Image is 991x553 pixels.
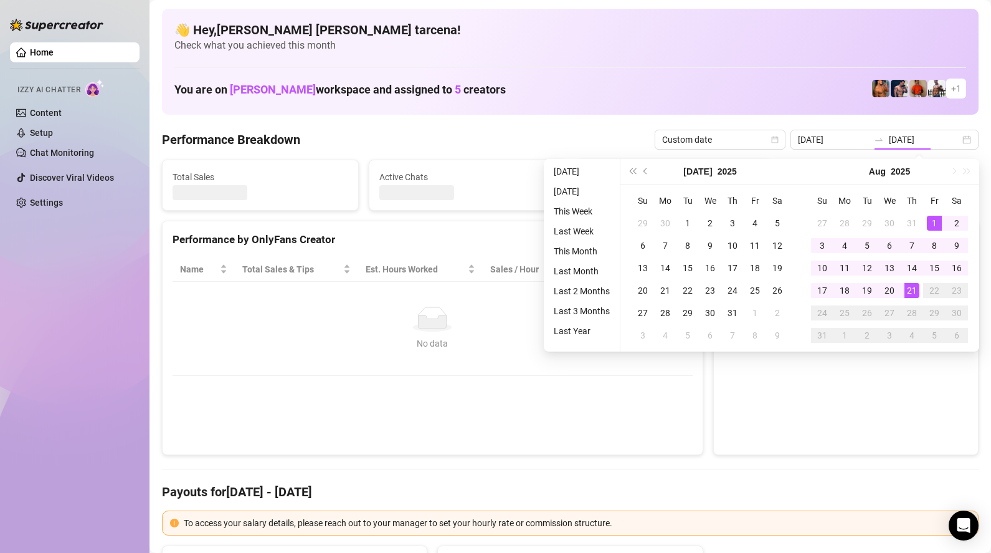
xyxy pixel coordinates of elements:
a: Chat Monitoring [30,148,94,158]
span: calendar [771,136,779,143]
img: JG [872,80,889,97]
img: logo-BBDzfeDw.svg [10,19,103,31]
span: Check what you achieved this month [174,39,966,52]
span: Custom date [662,130,778,149]
span: to [874,135,884,145]
div: Performance by OnlyFans Creator [173,231,693,248]
th: Name [173,257,235,282]
div: To access your salary details, please reach out to your manager to set your hourly rate or commis... [184,516,970,530]
a: Home [30,47,54,57]
span: 5 [455,83,461,96]
a: Settings [30,198,63,208]
span: exclamation-circle [170,519,179,527]
span: Messages Sent [586,170,762,184]
span: Sales / Hour [490,262,559,276]
span: Active Chats [379,170,555,184]
h4: 👋 Hey, [PERSON_NAME] [PERSON_NAME] tarcena ! [174,21,966,39]
span: Total Sales & Tips [242,262,341,276]
div: Est. Hours Worked [366,262,465,276]
img: AI Chatter [85,79,105,97]
th: Sales / Hour [483,257,577,282]
span: swap-right [874,135,884,145]
div: Sales by OnlyFans Creator [724,231,968,248]
th: Chat Conversion [577,257,693,282]
h1: You are on workspace and assigned to creators [174,83,506,97]
a: Content [30,108,62,118]
img: JUSTIN [928,80,946,97]
span: Total Sales [173,170,348,184]
span: Chat Conversion [584,262,675,276]
a: Discover Viral Videos [30,173,114,183]
span: [PERSON_NAME] [230,83,316,96]
a: Setup [30,128,53,138]
input: Start date [798,133,869,147]
span: + 1 [951,82,961,95]
img: Axel [891,80,908,97]
input: End date [889,133,960,147]
img: Justin [909,80,927,97]
div: Open Intercom Messenger [949,511,979,541]
h4: Payouts for [DATE] - [DATE] [162,483,979,501]
th: Total Sales & Tips [235,257,358,282]
div: No data [185,337,680,350]
h4: Performance Breakdown [162,131,300,148]
span: Name [180,262,217,276]
span: Izzy AI Chatter [17,84,80,96]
